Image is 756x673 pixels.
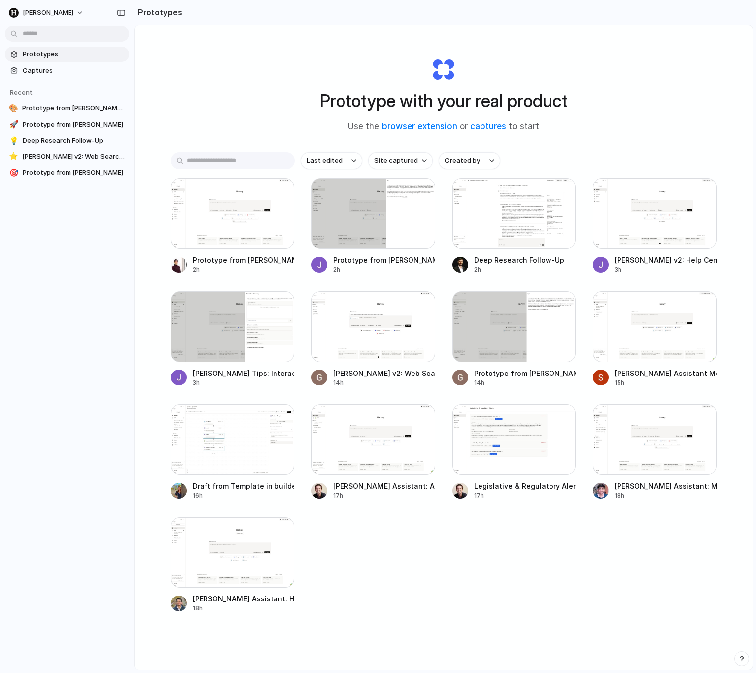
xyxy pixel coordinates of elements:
a: Harvey Assistant Mock Analysis[PERSON_NAME] Assistant Mock Analysis15h [593,291,717,387]
div: [PERSON_NAME] v2: Web Search Banner and Placement [333,368,435,378]
div: 16h [193,491,295,500]
a: 💡Deep Research Follow-Up [5,133,129,148]
a: Deep Research Follow-UpDeep Research Follow-Up2h [452,178,576,274]
h1: Prototype with your real product [320,88,568,114]
div: 3h [193,378,295,387]
div: [PERSON_NAME] Assistant: Alerts & Analytics Dashboard [333,481,435,491]
div: 14h [333,378,435,387]
span: Use the or to start [348,120,539,133]
div: [PERSON_NAME] Assistant: Help Button Addition [193,594,295,604]
div: [PERSON_NAME] Tips: Interactive Help Panel [193,368,295,378]
div: 🎯 [9,168,19,178]
span: Site captured [374,156,418,166]
div: 💡 [9,136,19,146]
span: Prototypes [23,49,125,59]
button: Site captured [368,152,433,169]
a: Prototype from Harvey TipsPrototype from [PERSON_NAME]14h [452,291,576,387]
div: 2h [333,265,435,274]
div: [PERSON_NAME] Assistant: Matters Menu & [PERSON_NAME] [615,481,717,491]
button: [PERSON_NAME] [5,5,89,21]
div: 🎨 [9,103,18,113]
span: Recent [10,88,33,96]
div: 14h [474,378,576,387]
a: Harvey v2: Help Center Addition[PERSON_NAME] v2: Help Center Addition3h [593,178,717,274]
span: Prototype from [PERSON_NAME] [23,120,125,130]
button: Created by [439,152,500,169]
a: captures [470,121,506,131]
a: ⭐[PERSON_NAME] v2: Web Search Banner and Placement [5,150,129,164]
div: 17h [333,491,435,500]
a: Legislative & Regulatory Alert Tracker Legislative & Regulatory Alert Tracker17h [452,404,576,500]
div: 2h [474,265,564,274]
span: Created by [445,156,480,166]
div: 18h [615,491,717,500]
div: [PERSON_NAME] v2: Help Center Addition [615,255,717,265]
a: 🎯Prototype from [PERSON_NAME] [5,165,129,180]
span: [PERSON_NAME] [23,8,73,18]
div: 17h [474,491,576,500]
div: Prototype from [PERSON_NAME] [333,255,435,265]
div: 3h [615,265,717,274]
div: [PERSON_NAME] Assistant Mock Analysis [615,368,717,378]
div: 2h [193,265,295,274]
h2: Prototypes [134,6,182,18]
span: Deep Research Follow-Up [23,136,125,146]
a: 🚀Prototype from [PERSON_NAME] [5,117,129,132]
a: Prototypes [5,47,129,62]
button: Last edited [301,152,362,169]
div: Prototype from [PERSON_NAME] [474,368,576,378]
a: 🎨Prototype from [PERSON_NAME] Assistant [5,101,129,116]
span: Prototype from [PERSON_NAME] [23,168,125,178]
a: browser extension [382,121,457,131]
div: Prototype from [PERSON_NAME] Assistant [193,255,295,265]
span: Captures [23,66,125,75]
a: Harvey Assistant: Alerts & Analytics Dashboard[PERSON_NAME] Assistant: Alerts & Analytics Dashboa... [311,404,435,500]
span: Prototype from [PERSON_NAME] Assistant [22,103,125,113]
div: Draft from Template in builder [193,481,295,491]
div: Deep Research Follow-Up [474,255,564,265]
div: 18h [193,604,295,613]
a: Harvey Tips: Interactive Help Panel[PERSON_NAME] Tips: Interactive Help Panel3h [171,291,295,387]
span: [PERSON_NAME] v2: Web Search Banner and Placement [22,152,125,162]
div: 🚀 [9,120,19,130]
a: Harvey Assistant: Help Button Addition[PERSON_NAME] Assistant: Help Button Addition18h [171,517,295,613]
span: Last edited [307,156,343,166]
a: Harvey Assistant: Matters Menu & Grid Page[PERSON_NAME] Assistant: Matters Menu & [PERSON_NAME]18h [593,404,717,500]
a: Draft from Template in builderDraft from Template in builder16h [171,404,295,500]
a: Prototype from Harvey AssistantPrototype from [PERSON_NAME] Assistant2h [171,178,295,274]
a: Captures [5,63,129,78]
div: ⭐ [9,152,18,162]
div: 15h [615,378,717,387]
a: Prototype from Harvey TipsPrototype from [PERSON_NAME]2h [311,178,435,274]
a: Harvey v2: Web Search Banner and Placement[PERSON_NAME] v2: Web Search Banner and Placement14h [311,291,435,387]
div: Legislative & Regulatory Alert Tracker [474,481,576,491]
